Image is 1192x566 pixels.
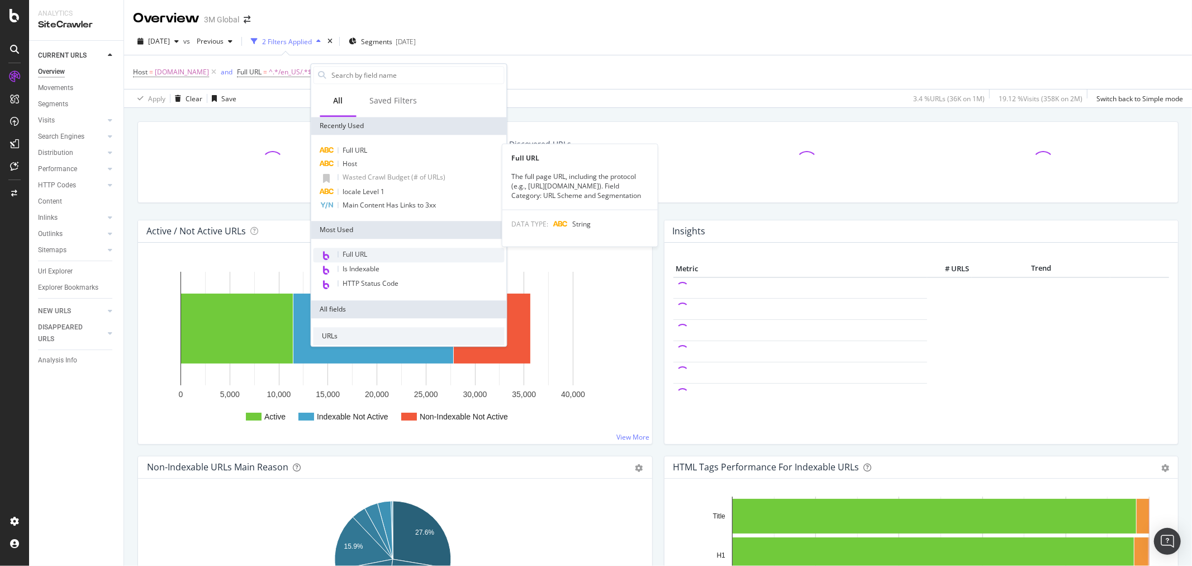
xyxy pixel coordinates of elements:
div: The full page URL, including the protocol (e.g., [URL][DOMAIN_NAME]). Field Category: URL Scheme ... [502,172,658,200]
span: Segments [361,37,392,46]
a: Visits [38,115,105,126]
span: = [263,67,267,77]
text: 35,000 [512,390,536,399]
div: Discovered URLs [509,139,571,150]
a: Content [38,196,116,207]
th: Metric [673,261,928,277]
div: Url Explorer [38,266,73,277]
text: 27.6% [415,529,434,536]
div: Analytics [38,9,115,18]
button: and [221,67,232,77]
div: Explorer Bookmarks [38,282,98,294]
a: View More [617,432,650,442]
span: Main Content Has Links to 3xx [343,200,436,210]
div: Non-Indexable URLs Main Reason [147,461,288,473]
a: Url Explorer [38,266,116,277]
text: H1 [716,551,725,559]
div: 3M Global [204,14,239,25]
div: All fields [311,300,507,318]
div: Search Engines [38,131,84,143]
h4: Active / Not Active URLs [146,224,246,239]
div: times [325,36,335,47]
span: DATA TYPE: [511,219,548,228]
div: Movements [38,82,73,94]
div: Visits [38,115,55,126]
div: Apply [148,94,165,103]
div: Inlinks [38,212,58,224]
div: Switch back to Simple mode [1096,94,1183,103]
div: gear [635,464,643,472]
text: Title [713,512,725,520]
a: Inlinks [38,212,105,224]
button: Clear [170,89,202,107]
div: Full URL [502,153,658,163]
div: Analysis Info [38,355,77,366]
span: Previous [192,36,224,46]
div: DISAPPEARED URLS [38,322,94,345]
div: Performance [38,163,77,175]
a: Explorer Bookmarks [38,282,116,294]
span: Host [133,67,148,77]
span: [DOMAIN_NAME] [155,64,209,80]
div: HTML Tags Performance for Indexable URLs [673,461,859,473]
a: Distribution [38,147,105,159]
a: Sitemaps [38,244,105,256]
div: Content [38,196,62,207]
text: Non-Indexable Not Active [420,412,508,421]
a: Search Engines [38,131,105,143]
span: 2025 Aug. 31st [148,36,170,46]
span: locale Level 1 [343,187,385,196]
div: Most Used [311,221,507,239]
button: [DATE] [133,32,183,50]
div: URLs [314,327,505,345]
div: Outlinks [38,228,63,240]
span: HTTP Status Code [343,279,399,288]
text: 20,000 [365,390,389,399]
a: NEW URLS [38,305,105,317]
span: vs [183,36,192,46]
button: Apply [133,89,165,107]
span: Is Indexable [343,264,380,273]
div: Saved Filters [370,95,417,106]
div: Overview [38,66,65,78]
span: = [149,67,153,77]
text: Active [264,412,286,421]
h4: Insights [673,224,706,239]
div: gear [1161,464,1169,472]
div: Distribution [38,147,73,159]
div: NEW URLS [38,305,71,317]
a: Movements [38,82,116,94]
th: Trend [972,261,1110,277]
button: Segments[DATE] [344,32,420,50]
text: 5,000 [220,390,240,399]
text: 15.9% [344,543,363,550]
text: Indexable Not Active [317,412,388,421]
text: 15,000 [316,390,340,399]
div: Save [221,94,236,103]
svg: A chart. [147,261,638,435]
a: HTTP Codes [38,180,105,191]
a: Outlinks [38,228,105,240]
span: Host [343,159,358,168]
a: Segments [38,98,116,110]
span: Full URL [343,145,368,155]
text: 25,000 [414,390,438,399]
a: CURRENT URLS [38,50,105,62]
button: Previous [192,32,237,50]
button: 2 Filters Applied [246,32,325,50]
div: HTTP Codes [38,180,76,191]
div: Clear [186,94,202,103]
div: Overview [133,9,200,28]
input: Search by field name [331,67,504,83]
div: CURRENT URLS [38,50,87,62]
div: 2 Filters Applied [262,37,312,46]
div: arrow-right-arrow-left [244,16,250,23]
div: Segments [38,98,68,110]
a: Analysis Info [38,355,116,366]
text: 0 [179,390,183,399]
span: ^.*/en_US/.*$ [269,64,312,80]
div: 19.12 % Visits ( 358K on 2M ) [999,94,1082,103]
div: 3.4 % URLs ( 36K on 1M ) [913,94,985,103]
th: # URLS [927,261,972,277]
